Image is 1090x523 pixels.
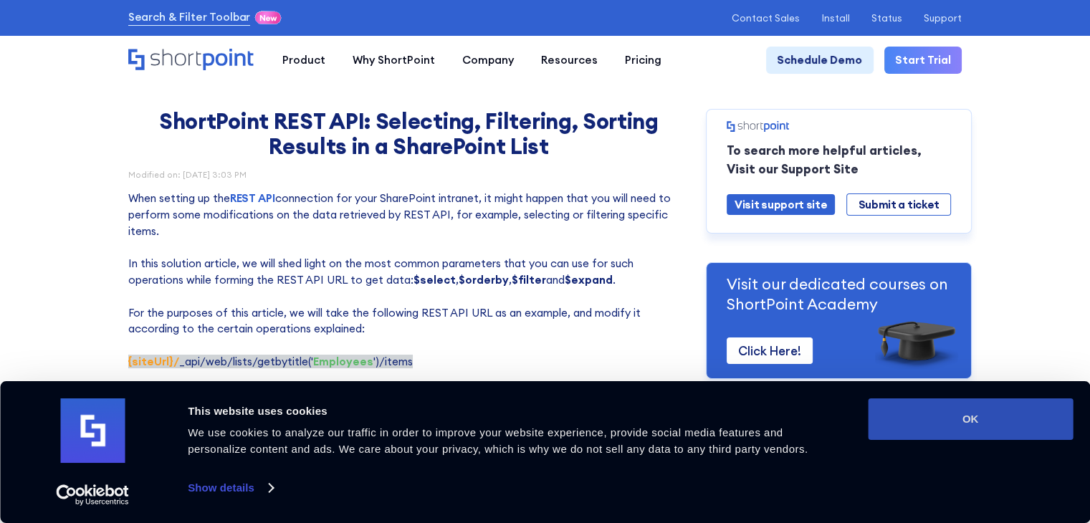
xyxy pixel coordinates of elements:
[128,171,689,179] div: Modified on: [DATE] 3:03 PM
[30,484,156,506] a: Usercentrics Cookiebot - opens in a new window
[140,109,677,160] h1: ShortPoint REST API: Selecting, Filtering, Sorting Results in a SharePoint List
[884,47,962,74] a: Start Trial
[353,52,435,69] div: Why ShortPoint
[339,47,449,74] a: Why ShortPoint
[188,403,836,420] div: This website uses cookies
[128,49,255,72] a: Home
[188,426,808,455] span: We use cookies to analyze our traffic in order to improve your website experience, provide social...
[625,52,661,69] div: Pricing
[128,9,251,26] a: Search & Filter Toolbar
[60,398,125,463] img: logo
[611,47,675,74] a: Pricing
[230,191,275,205] a: REST API
[846,193,950,216] a: Submit a ticket
[871,13,902,24] a: Status
[833,358,1090,523] iframe: Chat Widget
[269,47,339,74] a: Product
[413,273,456,287] strong: $select
[732,13,800,24] a: Contact Sales
[128,355,413,368] span: ‍ _api/web/lists/getbytitle(' ')/items
[565,273,613,287] strong: $expand
[527,47,611,74] a: Resources
[727,337,813,364] a: Click Here!
[462,52,514,69] div: Company
[727,274,951,314] p: Visit our dedicated courses on ShortPoint Academy
[541,52,598,69] div: Resources
[868,398,1073,440] button: OK
[282,52,325,69] div: Product
[512,273,546,287] strong: $filter
[459,273,509,287] strong: $orderby
[766,47,873,74] a: Schedule Demo
[449,47,527,74] a: Company
[188,477,272,499] a: Show details
[727,194,836,216] a: Visit support site
[128,191,689,452] p: When setting up the connection for your SharePoint intranet, it might happen that you will need t...
[727,142,951,178] p: To search more helpful articles, Visit our Support Site
[821,13,849,24] a: Install
[313,355,373,368] strong: Employees
[128,355,179,368] strong: {siteUrl}/
[924,13,962,24] a: Support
